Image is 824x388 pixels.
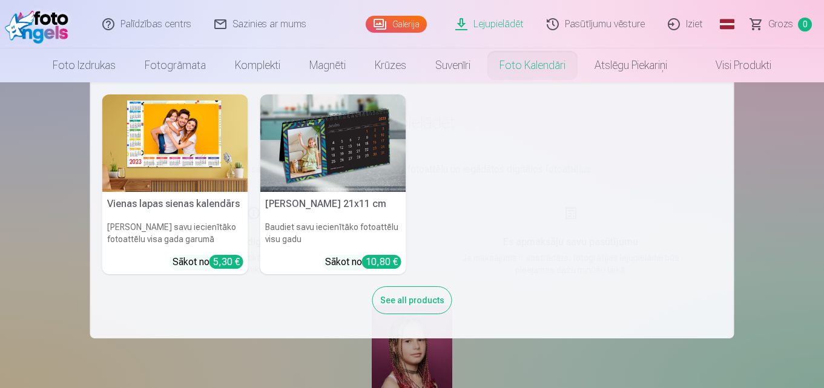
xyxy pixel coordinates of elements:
[768,17,793,31] span: Grozs
[102,94,248,274] a: Vienas lapas sienas kalendārsVienas lapas sienas kalendārs[PERSON_NAME] savu iecienītāko fotoattē...
[372,293,452,306] a: See all products
[682,48,786,82] a: Visi produkti
[366,16,427,33] a: Galerija
[362,255,401,269] div: 10,80 €
[5,5,74,44] img: /fa1
[173,255,243,269] div: Sākot no
[580,48,682,82] a: Atslēgu piekariņi
[260,94,406,274] a: Galda kalendārs 21x11 cm[PERSON_NAME] 21x11 cmBaudiet savu iecienītāko fotoattēlu visu gaduSākot ...
[325,255,401,269] div: Sākot no
[485,48,580,82] a: Foto kalendāri
[295,48,360,82] a: Magnēti
[260,94,406,192] img: Galda kalendārs 21x11 cm
[372,286,452,314] div: See all products
[260,216,406,250] h6: Baudiet savu iecienītāko fotoattēlu visu gadu
[102,192,248,216] h5: Vienas lapas sienas kalendārs
[130,48,220,82] a: Fotogrāmata
[798,18,812,31] span: 0
[102,94,248,192] img: Vienas lapas sienas kalendārs
[38,48,130,82] a: Foto izdrukas
[220,48,295,82] a: Komplekti
[260,192,406,216] h5: [PERSON_NAME] 21x11 cm
[209,255,243,269] div: 5,30 €
[360,48,421,82] a: Krūzes
[421,48,485,82] a: Suvenīri
[102,216,248,250] h6: [PERSON_NAME] savu iecienītāko fotoattēlu visa gada garumā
